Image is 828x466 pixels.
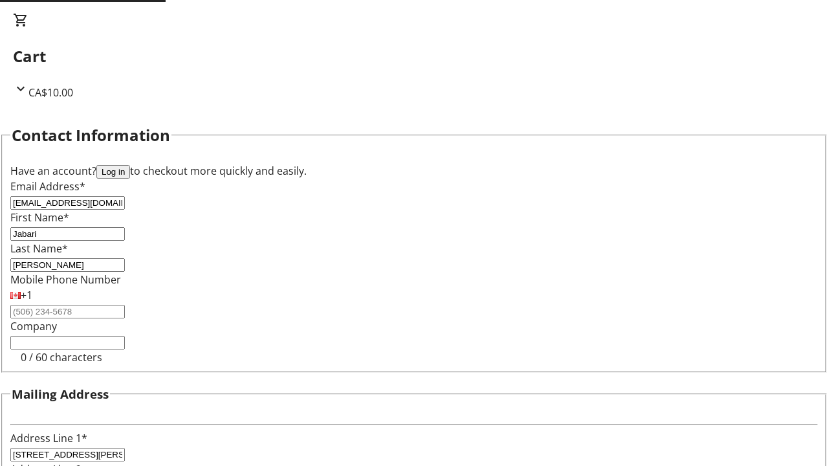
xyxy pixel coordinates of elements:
[10,431,87,445] label: Address Line 1*
[10,448,125,461] input: Address
[28,85,73,100] span: CA$10.00
[10,272,121,287] label: Mobile Phone Number
[10,210,69,225] label: First Name*
[13,45,815,68] h2: Cart
[12,385,109,403] h3: Mailing Address
[21,350,102,364] tr-character-limit: 0 / 60 characters
[10,319,57,333] label: Company
[13,12,815,100] div: CartCA$10.00
[10,305,125,318] input: (506) 234-5678
[96,165,130,179] button: Log in
[12,124,170,147] h2: Contact Information
[10,241,68,256] label: Last Name*
[10,163,818,179] div: Have an account? to checkout more quickly and easily.
[10,179,85,194] label: Email Address*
